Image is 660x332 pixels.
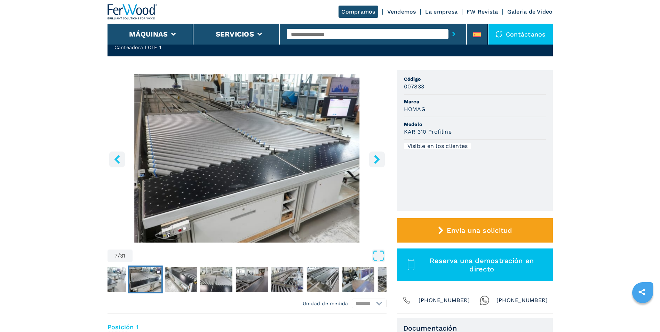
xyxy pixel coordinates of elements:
[199,266,233,293] button: Go to Slide 9
[94,267,126,292] img: baa86c1f693e1358b6fbd35d8adf7ef9
[467,8,498,15] a: FW Revista
[404,76,546,82] span: Código
[108,323,387,331] h4: Posición 1
[236,267,268,292] img: 9c3fd07e0f6bee30647ddb7ff2a8397c
[307,267,339,292] img: 3135d7f0e825a502e2908c5e3d84b968
[495,31,502,38] img: Contáctanos
[397,248,553,281] button: Reserva una demostración en directo
[342,267,374,292] img: d43929fde15d19e9b79f6f67fed2f781
[633,283,651,301] a: sharethis
[339,6,378,18] a: Compramos
[404,143,471,149] div: Visible en los clientes
[120,253,126,259] span: 31
[341,266,375,293] button: Go to Slide 13
[129,267,161,292] img: 35c5638f1a3d05181f671ecb1895b50b
[234,266,269,293] button: Go to Slide 10
[134,250,385,262] button: Open Fullscreen
[404,82,424,90] h3: 007833
[114,253,118,259] span: 7
[419,295,470,305] span: [PHONE_NUMBER]
[129,30,168,38] button: Máquinas
[404,105,426,113] h3: HOMAG
[447,226,512,235] span: Envía una solicitud
[114,44,234,51] h2: Canteadora LOTE 1
[630,301,655,327] iframe: Chat
[377,267,409,292] img: 5f4b88ba118da7b32cdd5d7444c49550
[404,128,452,136] h3: KAR 310 Profiline
[448,26,459,42] button: submit-button
[128,266,162,293] button: Go to Slide 7
[92,266,127,293] button: Go to Slide 6
[376,266,411,293] button: Go to Slide 14
[404,121,546,128] span: Modelo
[108,74,387,243] div: Go to Slide 7
[109,151,125,167] button: left-button
[270,266,304,293] button: Go to Slide 11
[387,8,416,15] a: Vendemos
[404,98,546,105] span: Marca
[216,30,254,38] button: Servicios
[397,218,553,243] button: Envía una solicitud
[271,267,303,292] img: a6f1d1970620c87c9e1e74914dc935e3
[488,24,553,45] div: Contáctanos
[496,295,548,305] span: [PHONE_NUMBER]
[305,266,340,293] button: Go to Slide 12
[108,4,158,19] img: Ferwood
[402,295,412,305] img: Phone
[480,295,490,305] img: Whatsapp
[108,74,387,243] img: Canteadora LOTE 1 HOMAG KAR 310 Profiline
[165,267,197,292] img: faf74eca851c99114d8cc1d3bc4082b5
[369,151,385,167] button: right-button
[507,8,553,15] a: Galeria de Video
[419,256,544,273] span: Reserva una demostración en directo
[200,267,232,292] img: a3df732c408754976559de7c0b07762e
[163,266,198,293] button: Go to Slide 8
[118,253,120,259] span: /
[303,300,348,307] em: Unidad de medida
[425,8,458,15] a: La empresa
